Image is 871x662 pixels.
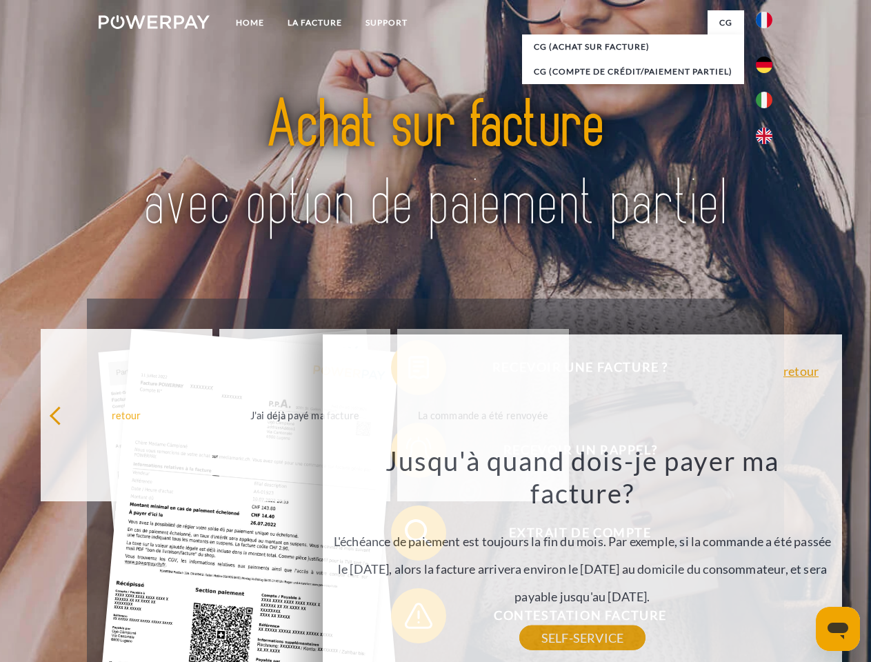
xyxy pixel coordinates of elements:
[783,365,819,377] a: retour
[708,10,744,35] a: CG
[522,59,744,84] a: CG (Compte de crédit/paiement partiel)
[756,92,772,108] img: it
[756,57,772,73] img: de
[228,405,383,424] div: J'ai déjà payé ma facture
[132,66,739,264] img: title-powerpay_fr.svg
[99,15,210,29] img: logo-powerpay-white.svg
[276,10,354,35] a: LA FACTURE
[49,405,204,424] div: retour
[816,607,860,651] iframe: Bouton de lancement de la fenêtre de messagerie
[756,12,772,28] img: fr
[354,10,419,35] a: Support
[331,444,834,638] div: L'échéance de paiement est toujours la fin du mois. Par exemple, si la commande a été passée le [...
[756,128,772,144] img: en
[331,444,834,510] h3: Jusqu'à quand dois-je payer ma facture?
[519,625,645,650] a: SELF-SERVICE
[224,10,276,35] a: Home
[522,34,744,59] a: CG (achat sur facture)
